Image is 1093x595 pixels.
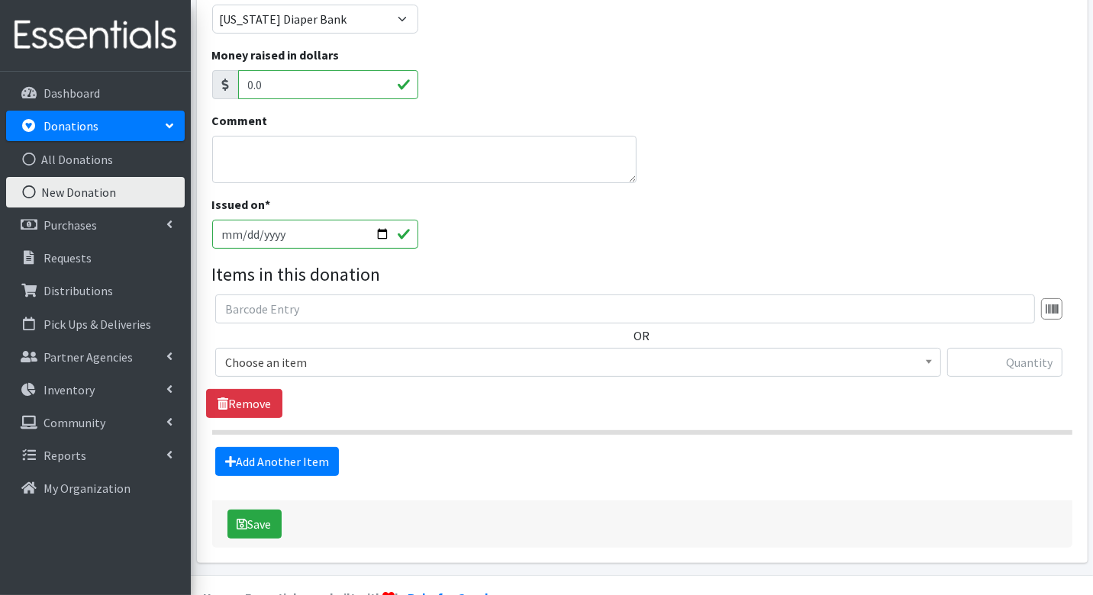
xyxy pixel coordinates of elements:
a: Donations [6,111,185,141]
span: Choose an item [225,352,931,373]
a: Inventory [6,375,185,405]
p: Distributions [44,283,113,298]
img: HumanEssentials [6,10,185,61]
label: OR [634,326,650,345]
span: Choose an item [215,348,941,377]
p: Requests [44,250,92,265]
a: Reports [6,440,185,471]
a: Add Another Item [215,447,339,476]
p: Donations [44,118,98,133]
p: Community [44,415,105,430]
input: Barcode Entry [215,294,1035,323]
p: Purchases [44,217,97,233]
legend: Items in this donation [212,261,1072,288]
a: Distributions [6,275,185,306]
a: Partner Agencies [6,342,185,372]
input: Quantity [947,348,1062,377]
p: My Organization [44,481,131,496]
button: Save [227,510,282,539]
abbr: required [266,197,271,212]
a: New Donation [6,177,185,207]
p: Pick Ups & Deliveries [44,317,151,332]
a: Purchases [6,210,185,240]
a: My Organization [6,473,185,503]
p: Inventory [44,382,95,397]
p: Partner Agencies [44,349,133,365]
label: Money raised in dollars [212,46,340,64]
a: Requests [6,243,185,273]
label: Comment [212,111,268,130]
p: Reports [44,448,86,463]
a: All Donations [6,144,185,175]
a: Dashboard [6,78,185,108]
a: Pick Ups & Deliveries [6,309,185,339]
a: Community [6,407,185,438]
a: Remove [206,389,282,418]
p: Dashboard [44,85,100,101]
label: Issued on [212,195,271,214]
